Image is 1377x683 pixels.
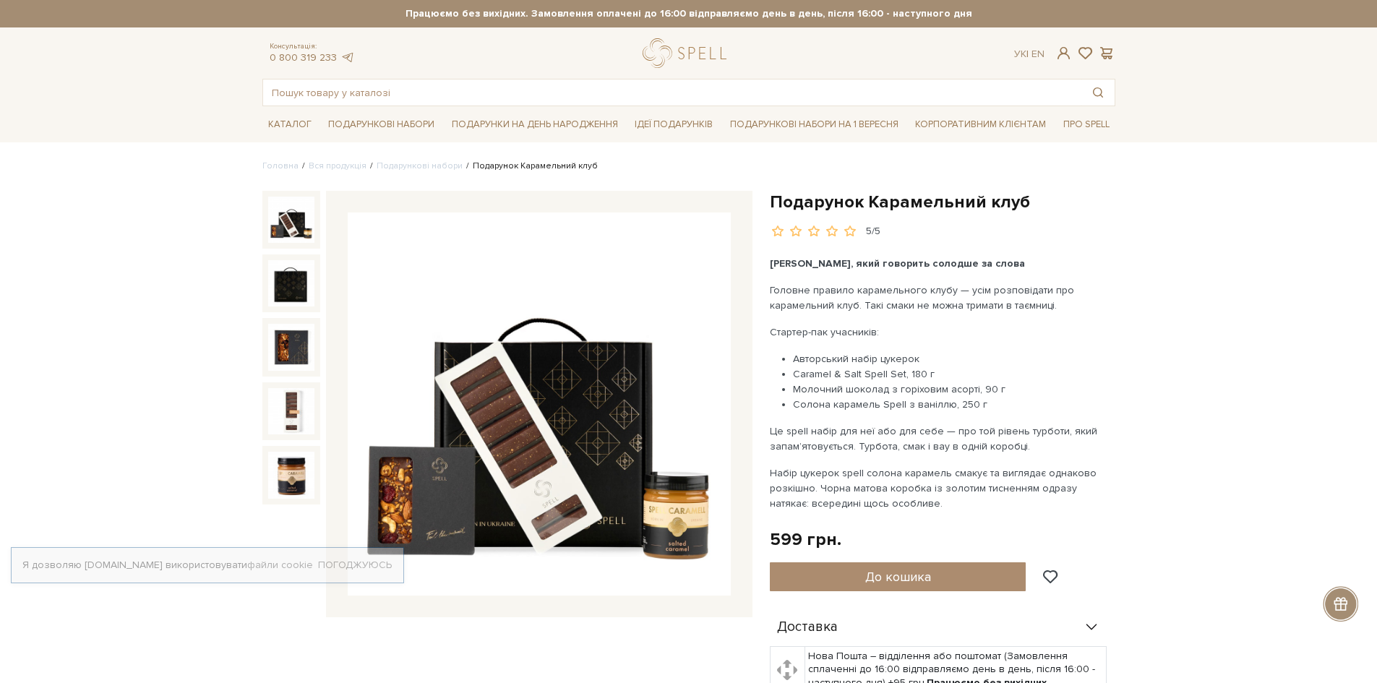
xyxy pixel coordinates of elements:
a: 0 800 319 233 [270,51,337,64]
span: До кошика [865,569,931,585]
img: Подарунок Карамельний клуб [268,197,314,243]
a: Подарункові набори [322,113,440,136]
a: Каталог [262,113,317,136]
p: Набір цукерок spell солона карамель смакує та виглядає однаково розкішно. Чорна матова коробка із... [770,465,1109,511]
a: Погоджуюсь [318,559,392,572]
li: Солона карамель Spell з ваніллю, 250 г [793,397,1109,412]
h1: Подарунок Карамельний клуб [770,191,1115,213]
button: До кошика [770,562,1026,591]
a: Ідеї подарунків [629,113,718,136]
div: 5/5 [866,225,880,239]
a: Подарункові набори на 1 Вересня [724,112,904,137]
div: Я дозволяю [DOMAIN_NAME] використовувати [12,559,403,572]
button: Пошук товару у каталозі [1081,80,1115,106]
a: Корпоративним клієнтам [909,112,1052,137]
span: Доставка [777,621,838,634]
p: Стартер-пак учасників: [770,325,1109,340]
p: Це spell набір для неї або для себе — про той рівень турботи, який запам’ятовується. Турбота, сма... [770,424,1109,454]
img: Подарунок Карамельний клуб [348,212,731,596]
img: Подарунок Карамельний клуб [268,260,314,306]
img: Подарунок Карамельний клуб [268,452,314,498]
div: 599 грн. [770,528,841,551]
b: [PERSON_NAME], який говорить солодше за слова [770,257,1025,270]
a: En [1031,48,1044,60]
li: Подарунок Карамельний клуб [463,160,598,173]
div: Ук [1014,48,1044,61]
a: Про Spell [1058,113,1115,136]
span: | [1026,48,1029,60]
span: Консультація: [270,42,355,51]
li: Caramel & Salt Spell Set, 180 г [793,366,1109,382]
a: Подарункові набори [377,160,463,171]
li: Авторський набір цукерок [793,351,1109,366]
img: Подарунок Карамельний клуб [268,324,314,370]
a: Подарунки на День народження [446,113,624,136]
strong: Працюємо без вихідних. Замовлення оплачені до 16:00 відправляємо день в день, після 16:00 - насту... [262,7,1115,20]
a: файли cookie [247,559,313,571]
p: Головне правило карамельного клубу — усім розповідати про карамельний клуб. Такі смаки не можна т... [770,283,1109,313]
input: Пошук товару у каталозі [263,80,1081,106]
a: Головна [262,160,299,171]
img: Подарунок Карамельний клуб [268,388,314,434]
a: Вся продукція [309,160,366,171]
li: Молочний шоколад з горіховим асорті, 90 г [793,382,1109,397]
a: telegram [340,51,355,64]
a: logo [643,38,733,68]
